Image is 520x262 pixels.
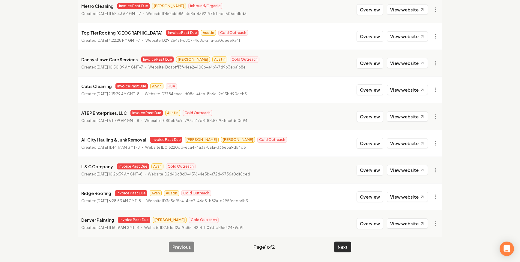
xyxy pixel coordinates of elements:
[141,56,174,62] span: Invoice Past Due
[97,145,140,150] time: [DATE] 11:44:17 AM GMT-8
[387,138,428,148] a: View website
[164,190,179,196] span: Austin
[117,163,149,169] span: Invoice Past Due
[150,137,182,143] span: Invoice Past Due
[166,30,199,36] span: Invoice Past Due
[387,111,428,122] a: View website
[357,58,383,69] button: Overview
[183,110,212,116] span: Cold Outreach
[81,91,139,97] p: Created
[146,11,247,17] p: Website ID 152cbb86-3c8a-4392-97fd-ada506cb1bd3
[97,172,142,176] time: [DATE] 10:26:39 AM GMT-8
[150,190,162,196] span: Avan
[97,118,139,123] time: [DATE] 5:11:09 AM GMT-8
[357,84,383,95] button: Overview
[201,30,216,36] span: Austin
[165,110,180,116] span: Austin
[257,137,287,143] span: Cold Outreach
[230,56,259,62] span: Cold Outreach
[387,31,428,41] a: View website
[181,190,211,196] span: Cold Outreach
[221,137,255,143] span: [PERSON_NAME]
[81,198,141,204] p: Created
[97,225,139,230] time: [DATE] 11:16:19 AM GMT-8
[387,165,428,175] a: View website
[81,190,111,197] p: Ridge Roofing
[81,64,143,70] p: Created
[357,165,383,175] button: Overview
[81,11,141,17] p: Created
[97,11,141,16] time: [DATE] 11:58:43 AM GMT-7
[218,30,248,36] span: Cold Outreach
[500,242,514,256] div: Open Intercom Messenger
[188,3,222,9] span: Inbound/Organic
[81,56,138,63] p: Dannys Lawn Care Services
[185,137,219,143] span: [PERSON_NAME]
[148,171,250,177] p: Website ID 2d40c8d9-4316-4e3b-a72d-9736a0df8ced
[357,4,383,15] button: Overview
[189,217,219,223] span: Cold Outreach
[357,218,383,229] button: Overview
[357,111,383,122] button: Overview
[387,192,428,202] a: View website
[118,217,150,223] span: Invoice Past Due
[115,190,147,196] span: Invoice Past Due
[117,3,150,9] span: Invoice Past Due
[97,38,140,43] time: [DATE] 4:22:28 PM GMT-7
[152,3,186,9] span: [PERSON_NAME]
[357,31,383,42] button: Overview
[387,218,428,229] a: View website
[253,243,275,251] span: Page 1 of 2
[81,145,140,151] p: Created
[166,163,196,169] span: Cold Outreach
[357,191,383,202] button: Overview
[81,216,114,224] p: Denver Painting
[166,83,177,89] span: HSA
[153,217,187,223] span: [PERSON_NAME]
[387,85,428,95] a: View website
[145,38,242,44] p: Website ID 291264a1-c807-4c8c-a1fa-ba0deee9a4ff
[212,56,227,62] span: Austin
[387,5,428,15] a: View website
[81,136,146,143] p: All City Hauling & Junk Removal
[357,138,383,149] button: Overview
[144,225,244,231] p: Website ID 23de1f2a-9c85-42f4-b093-a85542479d9f
[130,110,163,116] span: Invoice Past Due
[81,109,127,117] p: ATEP Enterprises, LLC
[176,56,210,62] span: [PERSON_NAME]
[81,83,112,90] p: Cubs Cleaning
[145,145,246,151] p: Website ID 015220dd-eca4-4a3a-8a1a-336e3a9d54d5
[81,225,139,231] p: Created
[334,242,351,252] button: Next
[81,163,113,170] p: L & C Company
[81,171,142,177] p: Created
[97,199,141,203] time: [DATE] 6:28:53 AM GMT-8
[97,92,139,96] time: [DATE] 2:15:29 AM GMT-8
[81,2,114,10] p: Metro Cleaning
[151,163,163,169] span: Avan
[81,29,163,36] p: Top Tier Roofing [GEOGRAPHIC_DATA]
[148,64,246,70] p: Website ID ca6ff13f-4ee2-4086-a4b1-7d963eba1b8e
[145,118,247,124] p: Website ID f80bb6c9-797a-47d8-8830-95fcc6de0e94
[145,91,247,97] p: Website ID 7784cbac-d08c-4feb-8b6c-9d13bd90ceb5
[81,118,139,124] p: Created
[97,65,143,69] time: [DATE] 10:50:09 AM GMT-7
[387,58,428,68] a: View website
[146,198,248,204] p: Website ID 3e5ef5a4-4cc7-46e5-b82a-d295feedb6b3
[81,38,140,44] p: Created
[115,83,148,89] span: Invoice Past Due
[150,83,163,89] span: Arwin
